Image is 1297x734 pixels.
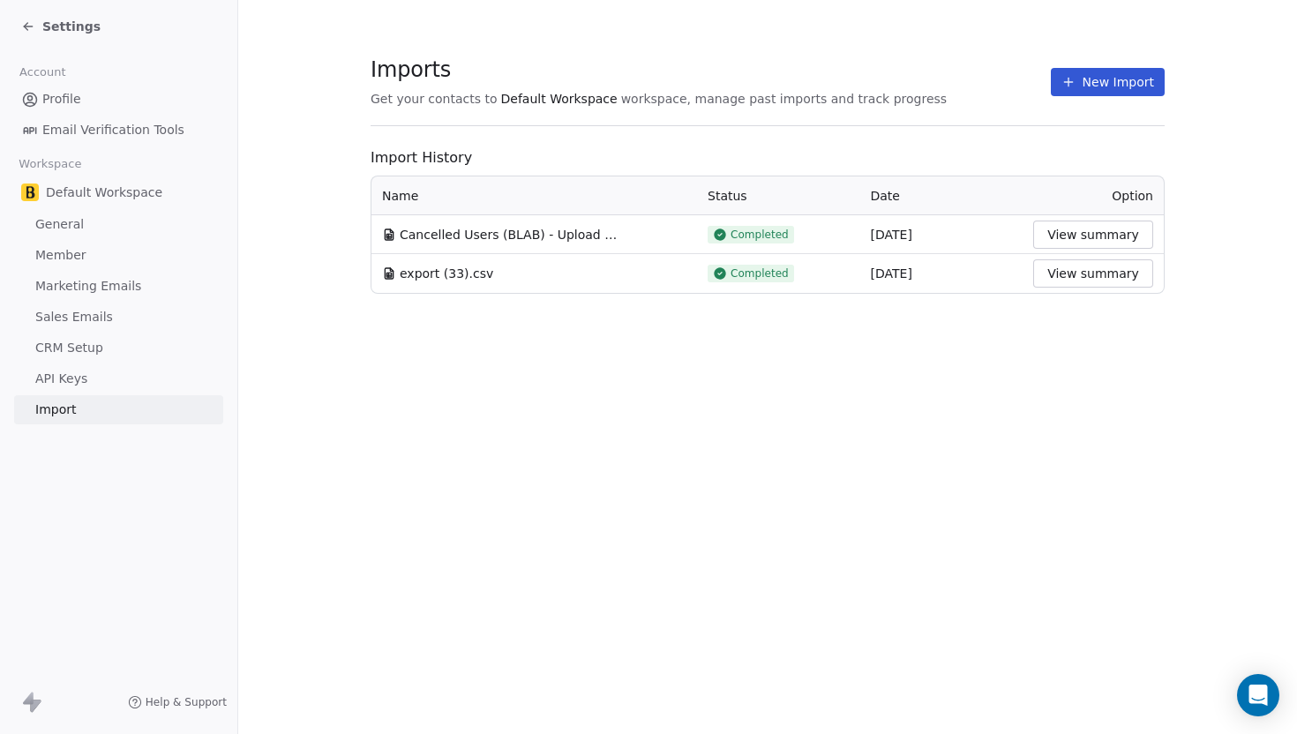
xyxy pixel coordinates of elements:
[42,18,101,35] span: Settings
[871,265,1013,282] div: [DATE]
[35,246,86,265] span: Member
[35,339,103,357] span: CRM Setup
[400,226,620,243] span: Cancelled Users (BLAB) - Upload to SwipeOne.csv
[14,333,223,363] a: CRM Setup
[46,183,162,201] span: Default Workspace
[21,183,39,201] img: in-Profile_black_on_yellow.jpg
[14,303,223,332] a: Sales Emails
[501,90,618,108] span: Default Workspace
[14,241,223,270] a: Member
[1051,68,1165,96] button: New Import
[11,151,89,177] span: Workspace
[21,18,101,35] a: Settings
[1237,674,1279,716] div: Open Intercom Messenger
[1033,221,1153,249] button: View summary
[14,395,223,424] a: Import
[35,277,141,296] span: Marketing Emails
[1033,259,1153,288] button: View summary
[14,116,223,145] a: Email Verification Tools
[11,59,73,86] span: Account
[14,85,223,114] a: Profile
[382,187,418,205] span: Name
[128,695,227,709] a: Help & Support
[708,189,747,203] span: Status
[35,308,113,326] span: Sales Emails
[731,228,789,242] span: Completed
[400,265,493,282] span: export (33).csv
[371,90,498,108] span: Get your contacts to
[621,90,947,108] span: workspace, manage past imports and track progress
[371,56,947,83] span: Imports
[35,215,84,234] span: General
[42,90,81,109] span: Profile
[14,364,223,393] a: API Keys
[14,272,223,301] a: Marketing Emails
[871,226,1013,243] div: [DATE]
[146,695,227,709] span: Help & Support
[42,121,184,139] span: Email Verification Tools
[14,210,223,239] a: General
[871,189,900,203] span: Date
[731,266,789,281] span: Completed
[35,401,76,419] span: Import
[35,370,87,388] span: API Keys
[1112,189,1153,203] span: Option
[371,147,1165,169] span: Import History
